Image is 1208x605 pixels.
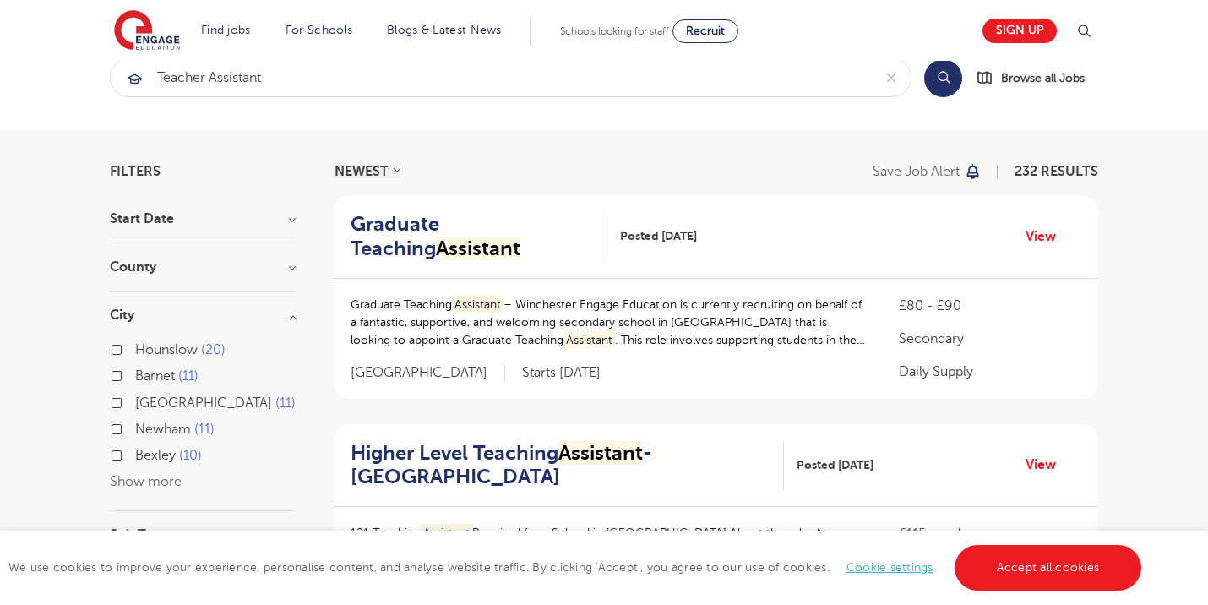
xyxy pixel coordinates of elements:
h3: Start Date [110,212,296,226]
input: Newham 11 [135,422,146,433]
a: Recruit [672,19,738,43]
mark: Assistant [421,524,472,542]
a: View [1026,226,1069,248]
span: Recruit [686,25,725,37]
a: For Schools [286,24,352,36]
button: Save job alert [873,165,982,178]
h3: County [110,260,296,274]
p: £115 per day [899,524,1081,544]
button: Clear [872,59,911,96]
a: Find jobs [201,24,251,36]
span: 10 [179,448,202,463]
p: Daily Supply [899,362,1081,382]
span: 232 RESULTS [1015,164,1098,179]
a: View [1026,454,1069,476]
span: Browse all Jobs [1001,68,1085,88]
input: Bexley 10 [135,448,146,459]
input: Barnet 11 [135,368,146,379]
span: Hounslow [135,342,198,357]
h3: City [110,308,296,322]
span: Filters [110,165,161,178]
a: Blogs & Latest News [387,24,502,36]
span: Posted [DATE] [620,227,697,245]
span: Schools looking for staff [560,25,669,37]
span: 11 [178,368,199,384]
a: Accept all cookies [955,545,1142,591]
button: Search [924,59,962,97]
p: 121 Teaching Required for a School in [GEOGRAPHIC_DATA] About the role: At Engage Education, we’v... [351,524,865,577]
p: Secondary [899,329,1081,349]
span: 20 [201,342,226,357]
img: Engage Education [114,10,180,52]
a: Graduate TeachingAssistant [351,212,607,261]
h2: Graduate Teaching [351,212,594,261]
p: Starts [DATE] [522,364,601,382]
span: Newham [135,422,191,437]
span: 11 [194,422,215,437]
mark: Assistant [436,237,520,260]
input: [GEOGRAPHIC_DATA] 11 [135,395,146,406]
mark: Assistant [558,441,643,465]
div: Submit [110,58,911,97]
a: Sign up [982,19,1057,43]
mark: Assistant [452,296,503,313]
a: Cookie settings [846,561,933,574]
span: 11 [275,395,296,411]
span: [GEOGRAPHIC_DATA] [351,364,505,382]
h2: Higher Level Teaching - [GEOGRAPHIC_DATA] [351,441,770,490]
input: Submit [111,59,872,96]
span: Posted [DATE] [797,456,873,474]
span: [GEOGRAPHIC_DATA] [135,395,272,411]
p: £80 - £90 [899,296,1081,316]
mark: Assistant [563,331,615,349]
span: Barnet [135,368,175,384]
span: Bexley [135,448,176,463]
a: Higher Level TeachingAssistant- [GEOGRAPHIC_DATA] [351,441,784,490]
span: We use cookies to improve your experience, personalise content, and analyse website traffic. By c... [8,561,1145,574]
input: Hounslow 20 [135,342,146,353]
p: Save job alert [873,165,960,178]
h3: Job Type [110,528,296,542]
button: Show more [110,474,182,489]
a: Browse all Jobs [976,68,1098,88]
p: Graduate Teaching – Winchester Engage Education is currently recruiting on behalf of a fantastic,... [351,296,865,349]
